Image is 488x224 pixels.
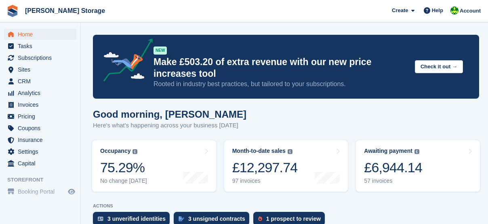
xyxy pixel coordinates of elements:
[93,109,246,120] h1: Good morning, [PERSON_NAME]
[18,111,66,122] span: Pricing
[18,134,66,146] span: Insurance
[4,76,76,87] a: menu
[232,148,286,154] div: Month-to-date sales
[93,121,246,130] p: Here's what's happening across your business [DATE]
[188,216,245,222] div: 3 unsigned contracts
[18,123,66,134] span: Coupons
[98,216,103,221] img: verify_identity-adf6edd0f0f0b5bbfe63781bf79b02c33cf7c696d77639b501bdc392416b5a36.svg
[4,123,76,134] a: menu
[67,187,76,197] a: Preview store
[460,7,481,15] span: Account
[4,87,76,99] a: menu
[18,64,66,75] span: Sites
[100,178,147,184] div: No change [DATE]
[4,64,76,75] a: menu
[18,186,66,197] span: Booking Portal
[18,29,66,40] span: Home
[288,149,292,154] img: icon-info-grey-7440780725fd019a000dd9b08b2336e03edf1995a4989e88bcd33f0948082b44.svg
[100,148,130,154] div: Occupancy
[414,149,419,154] img: icon-info-grey-7440780725fd019a000dd9b08b2336e03edf1995a4989e88bcd33f0948082b44.svg
[6,5,19,17] img: stora-icon-8386f47178a22dfd0bd8f6a31ec36ba5ce8667c1dd55bd0f319d3a0aa187defe.svg
[4,99,76,110] a: menu
[232,159,298,176] div: £12,297.74
[18,99,66,110] span: Invoices
[18,52,66,63] span: Subscriptions
[22,4,108,17] a: [PERSON_NAME] Storage
[100,159,147,176] div: 75.29%
[18,40,66,52] span: Tasks
[154,80,408,89] p: Rooted in industry best practices, but tailored to your subscriptions.
[154,46,167,55] div: NEW
[258,216,262,221] img: prospect-51fa495bee0391a8d652442698ab0144808aea92771e9ea1ae160a38d050c398.svg
[18,158,66,169] span: Capital
[7,176,80,184] span: Storefront
[97,38,153,85] img: price-adjustments-announcement-icon-8257ccfd72463d97f412b2fc003d46551f7dbcb40ab6d574587a9cd5c0d94...
[154,56,408,80] p: Make £503.20 of extra revenue with our new price increases tool
[364,148,412,154] div: Awaiting payment
[107,216,166,222] div: 3 unverified identities
[4,40,76,52] a: menu
[432,6,443,15] span: Help
[232,178,298,184] div: 97 invoices
[179,216,184,221] img: contract_signature_icon-13c848040528278c33f63329250d36e43548de30e8caae1d1a13099fd9432cc5.svg
[18,146,66,157] span: Settings
[356,140,480,192] a: Awaiting payment £6,944.14 57 invoices
[4,29,76,40] a: menu
[18,87,66,99] span: Analytics
[92,140,216,192] a: Occupancy 75.29% No change [DATE]
[4,52,76,63] a: menu
[364,159,422,176] div: £6,944.14
[415,60,463,74] button: Check it out →
[4,134,76,146] a: menu
[4,111,76,122] a: menu
[4,158,76,169] a: menu
[18,76,66,87] span: CRM
[392,6,408,15] span: Create
[133,149,137,154] img: icon-info-grey-7440780725fd019a000dd9b08b2336e03edf1995a4989e88bcd33f0948082b44.svg
[4,186,76,197] a: menu
[4,146,76,157] a: menu
[450,6,459,15] img: Claire Wilson
[364,178,422,184] div: 57 invoices
[93,203,479,209] p: ACTIONS
[224,140,348,192] a: Month-to-date sales £12,297.74 97 invoices
[266,216,321,222] div: 1 prospect to review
